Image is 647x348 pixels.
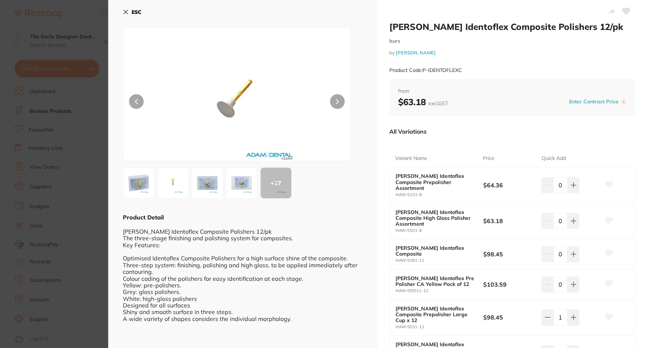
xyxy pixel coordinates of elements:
[483,217,536,225] b: $63.18
[389,67,462,73] small: Product Code: P-IDENTOFLEXC
[389,38,635,44] small: burs
[483,250,536,258] b: $98.45
[621,99,627,105] label: i
[132,9,141,15] b: ESC
[396,228,483,233] small: HAW-5501-8
[389,21,635,32] h2: [PERSON_NAME] Identoflex Composite Polishers 12/pk
[160,170,186,196] img: MDMxLTEyLmpwZw
[261,168,291,198] div: + 27
[483,155,495,162] p: Price
[123,214,164,221] b: Product Detail
[396,288,483,293] small: HAW-ID5011-12
[396,258,483,263] small: HAW-5081-12
[389,128,427,135] p: All Variations
[483,181,536,189] b: $64.36
[483,313,536,321] b: $98.45
[395,155,427,162] p: Variant Name
[428,100,448,107] span: excl. GST
[123,6,141,18] button: ESC
[396,325,483,329] small: HAW-5031-12
[169,46,305,161] img: MjkxLTEyLmpwZw
[396,192,483,197] small: HAW-5101-8
[396,173,474,191] b: [PERSON_NAME] Identoflex Composite Prepolisher Assortment
[260,167,292,199] button: +27
[125,170,152,196] img: MDgxLTEyLmpwZw
[396,275,474,287] b: [PERSON_NAME] Identoflex Pre Polisher CA Yellow Pack of 12
[567,98,621,105] button: Enter Contract Price
[389,50,635,56] small: by
[228,170,255,196] img: MDIxLTEyLmpwZw
[396,306,474,323] b: [PERSON_NAME] Identoflex Composite Prepolisher Large Cup x 12
[123,221,363,329] div: [PERSON_NAME] Identoflex Composite Polishers 12/pk The three-stage finishing and polishing system...
[396,209,474,227] b: [PERSON_NAME] Identoflex Composite High Gloss Polisher Assortment
[483,280,536,288] b: $103.59
[542,155,566,162] p: Quick Add
[396,245,474,257] b: [PERSON_NAME] Identoflex Composite
[398,88,627,95] span: from
[194,170,220,196] img: MDkxLTEyLmpwZw
[398,96,448,107] b: $63.18
[396,50,436,56] a: [PERSON_NAME]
